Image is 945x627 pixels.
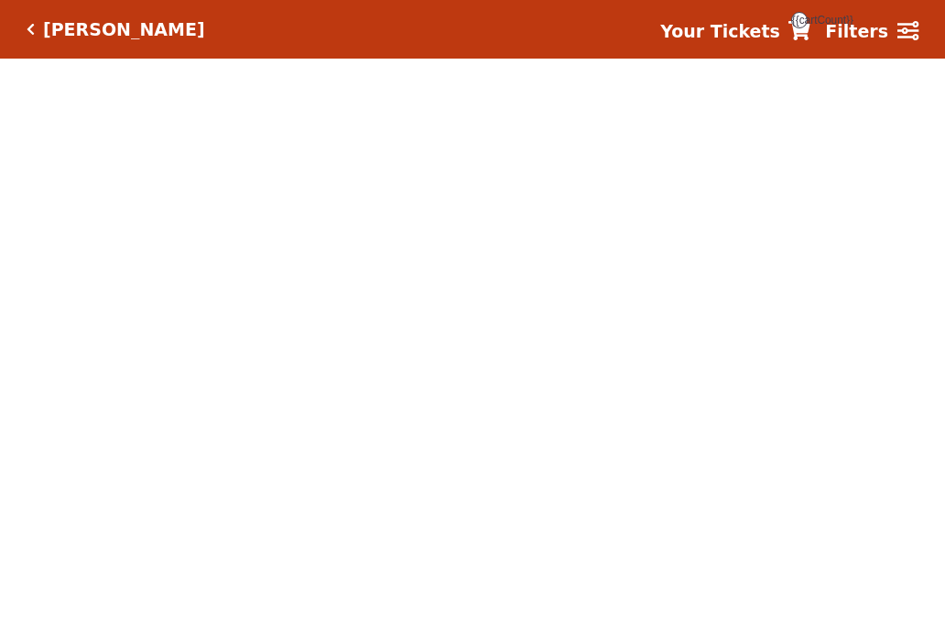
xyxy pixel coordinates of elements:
a: Click here to go back to filters [27,23,35,36]
strong: Your Tickets [660,21,780,41]
a: Your Tickets {{cartCount}} [660,18,810,45]
a: Filters [825,18,918,45]
h5: [PERSON_NAME] [43,19,205,40]
strong: Filters [825,21,888,41]
span: {{cartCount}} [791,12,808,28]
